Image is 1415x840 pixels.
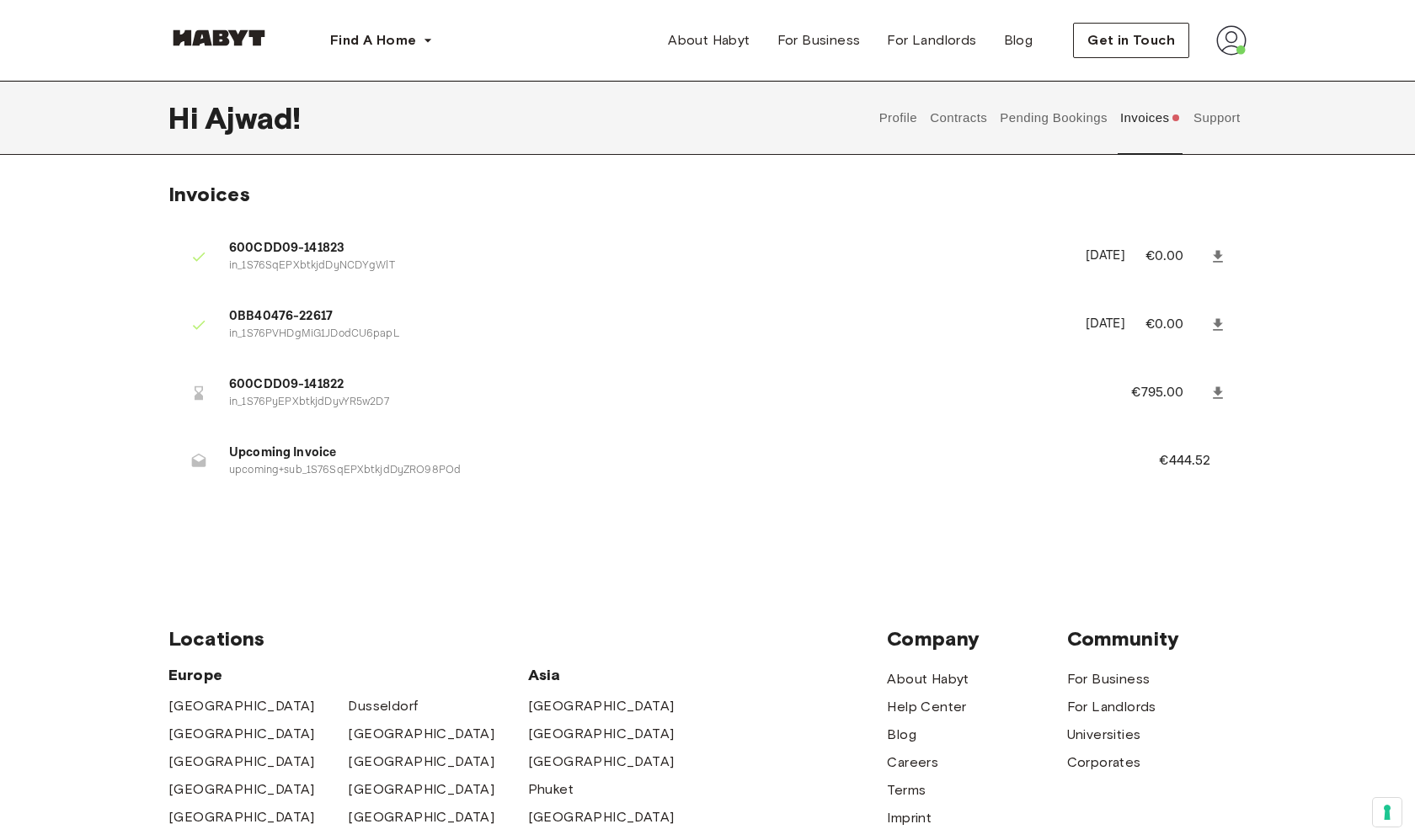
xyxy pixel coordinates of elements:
a: [GEOGRAPHIC_DATA] [168,779,315,800]
a: [GEOGRAPHIC_DATA] [168,752,315,772]
a: Phuket [528,779,574,800]
span: Blog [1004,30,1033,51]
button: Invoices [1118,81,1183,155]
p: €0.00 [1145,247,1206,267]
p: upcoming+sub_1S76SqEPXbtkjdDyZRO98POd [229,463,1119,479]
button: Profile [877,81,920,155]
a: [GEOGRAPHIC_DATA] [528,724,675,744]
a: Dusseldorf [348,696,418,716]
span: Company [887,626,1066,651]
div: user profile tabs [873,81,1247,155]
img: Habyt [168,29,270,46]
span: Hi [168,100,205,136]
span: For Business [777,30,861,51]
a: Blog [887,725,916,745]
p: [DATE] [1086,247,1125,266]
p: in_1S76SqEPXbtkjdDyNCDYgWlT [229,258,1065,274]
a: [GEOGRAPHIC_DATA] [528,752,675,772]
a: For Landlords [873,24,990,57]
a: Careers [887,752,938,773]
a: [GEOGRAPHIC_DATA] [528,696,675,716]
a: [GEOGRAPHIC_DATA] [168,724,315,744]
a: [GEOGRAPHIC_DATA] [528,807,675,827]
span: Find A Home [330,30,416,51]
span: Upcoming Invoice [229,444,1119,463]
a: Corporates [1067,752,1141,773]
a: [GEOGRAPHIC_DATA] [168,696,315,716]
span: 0BB40476-22617 [229,307,1065,327]
a: [GEOGRAPHIC_DATA] [348,724,494,744]
a: Imprint [887,808,932,828]
p: [DATE] [1086,315,1125,334]
a: Help Center [887,697,966,717]
span: Invoices [168,182,250,206]
span: For Landlords [887,30,976,51]
p: in_1S76PyEPXbtkjdDyvYR5w2D7 [229,395,1091,411]
a: [GEOGRAPHIC_DATA] [348,807,494,827]
a: [GEOGRAPHIC_DATA] [348,752,494,772]
button: Support [1191,81,1242,155]
a: Blog [990,24,1047,57]
img: avatar [1216,25,1247,56]
p: €444.52 [1159,451,1233,471]
p: €795.00 [1131,383,1206,403]
span: Ajwad ! [205,100,301,136]
span: 600CDD09-141822 [229,375,1091,395]
span: Get in Touch [1087,30,1175,51]
a: Terms [887,780,926,800]
a: About Habyt [887,669,969,689]
p: in_1S76PVHDgMiG1JDodCU6papL [229,327,1065,343]
a: For Business [764,24,874,57]
a: For Business [1067,669,1151,689]
a: Universities [1067,725,1141,745]
button: Contracts [928,81,990,155]
span: About Habyt [668,30,750,51]
button: Get in Touch [1073,23,1189,58]
button: Find A Home [317,24,446,57]
span: 600CDD09-141823 [229,239,1065,258]
span: Locations [168,626,887,651]
a: About Habyt [654,24,763,57]
button: Pending Bookings [998,81,1110,155]
a: For Landlords [1067,697,1156,717]
a: [GEOGRAPHIC_DATA] [168,807,315,827]
p: €0.00 [1145,315,1206,335]
span: Europe [168,665,528,685]
button: Your consent preferences for tracking technologies [1373,798,1402,827]
a: [GEOGRAPHIC_DATA] [348,779,494,800]
span: Asia [528,665,707,685]
span: Community [1067,626,1247,651]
